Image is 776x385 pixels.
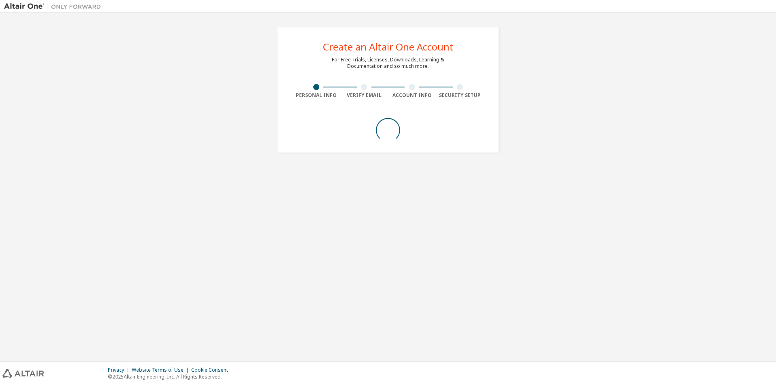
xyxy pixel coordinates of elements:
[4,2,105,11] img: Altair One
[132,367,191,373] div: Website Terms of Use
[436,92,484,99] div: Security Setup
[388,92,436,99] div: Account Info
[2,369,44,378] img: altair_logo.svg
[323,42,453,52] div: Create an Altair One Account
[332,57,444,69] div: For Free Trials, Licenses, Downloads, Learning & Documentation and so much more.
[108,367,132,373] div: Privacy
[292,92,340,99] div: Personal Info
[191,367,233,373] div: Cookie Consent
[340,92,388,99] div: Verify Email
[108,373,233,380] p: © 2025 Altair Engineering, Inc. All Rights Reserved.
